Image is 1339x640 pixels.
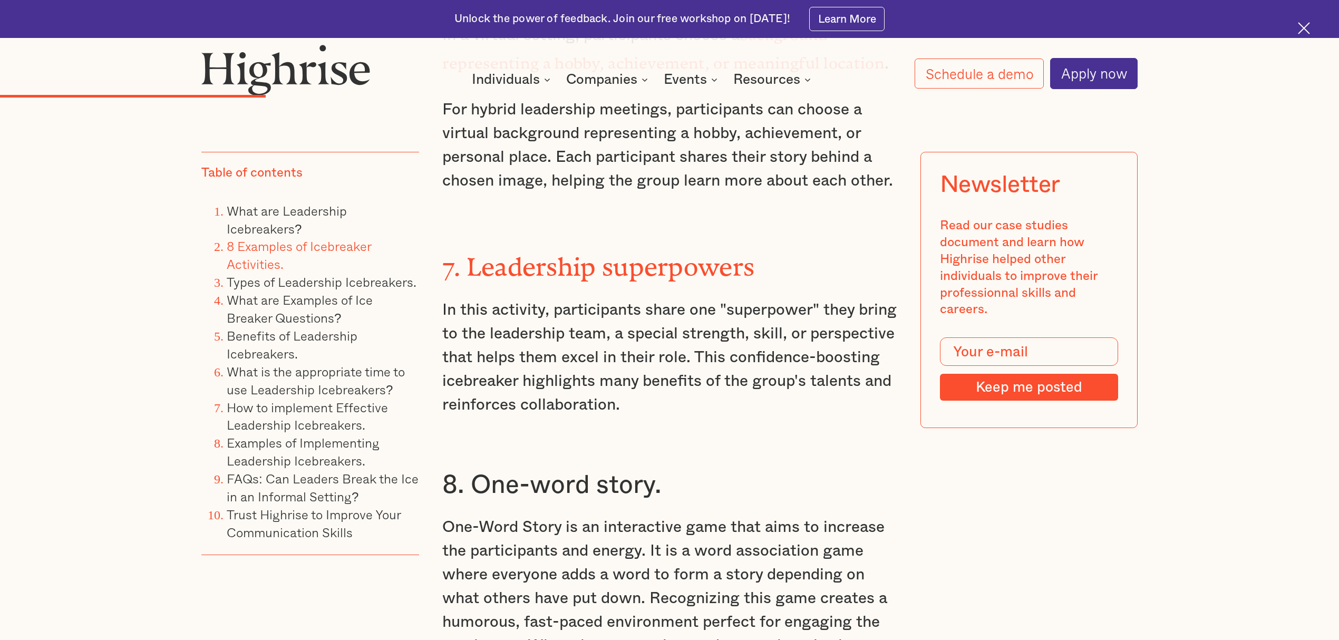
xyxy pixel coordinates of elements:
p: In this activity, participants share one "superpower" they bring to the leadership team, a specia... [442,298,897,417]
a: What is the appropriate time to use Leadership Icebreakers? [227,362,405,399]
div: Individuals [472,73,540,86]
div: Read our case studies document and learn how Highrise helped other individuals to improve their p... [940,218,1119,318]
div: Unlock the power of feedback. Join our free workshop on [DATE]! [454,12,790,27]
a: Apply now [1050,58,1138,89]
input: Keep me posted [940,374,1119,401]
a: FAQs: Can Leaders Break the Ice in an Informal Setting? [227,469,419,507]
div: Table of contents [201,165,303,182]
div: Companies [566,73,637,86]
img: Highrise logo [201,44,371,95]
img: Cross icon [1298,22,1310,34]
div: Individuals [472,73,554,86]
a: Schedule a demo [915,59,1044,89]
h3: 8. One-word story. [442,469,897,501]
a: 8 Examples of Icebreaker Activities. [227,237,371,274]
a: Learn More [809,7,885,31]
a: Benefits of Leadership Icebreakers. [227,326,357,363]
p: For hybrid leadership meetings, participants can choose a virtual background representing a hobby... [442,98,897,193]
a: How to implement Effective Leadership Icebreakers. [227,397,388,435]
input: Your e-mail [940,338,1119,366]
strong: 7. Leadership superpowers [442,253,755,269]
div: Newsletter [940,171,1061,199]
a: What are Leadership Icebreakers? [227,201,347,238]
a: Types of Leadership Icebreakers. [227,273,416,292]
div: Companies [566,73,651,86]
div: Events [664,73,707,86]
a: Trust Highrise to Improve Your Communication Skills [227,505,401,542]
div: Events [664,73,721,86]
div: Resources [733,73,814,86]
div: Resources [733,73,800,86]
form: Modal Form [940,338,1119,401]
a: What are Examples of Ice Breaker Questions? [227,290,373,327]
a: Examples of Implementing Leadership Icebreakers. [227,433,380,471]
